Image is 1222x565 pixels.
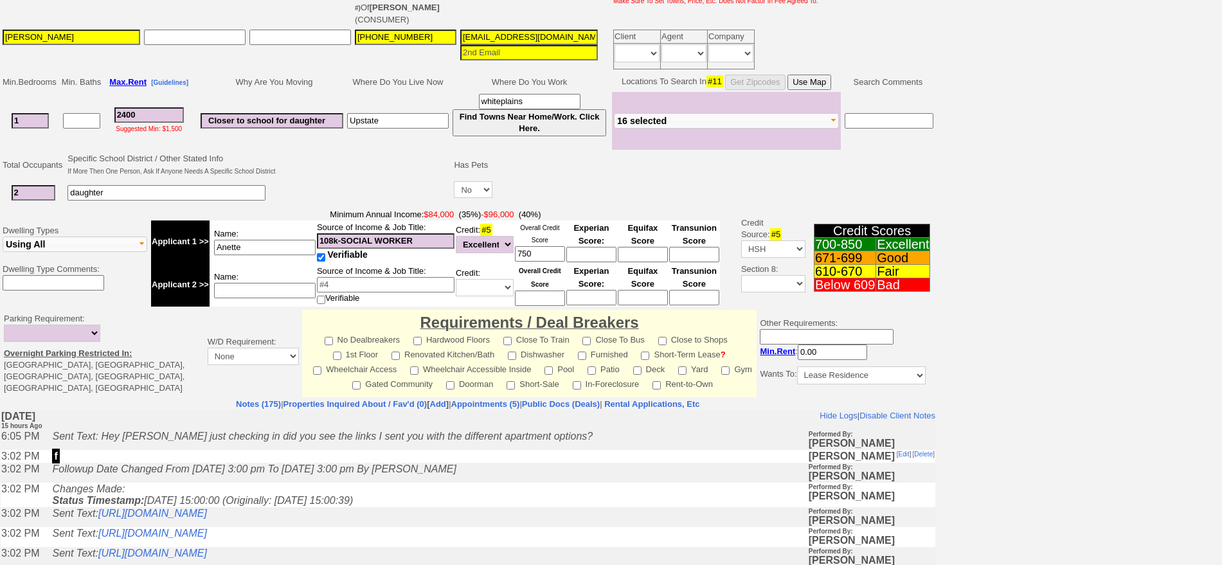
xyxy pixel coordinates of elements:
[721,350,726,359] b: ?
[347,113,449,129] input: #8
[460,45,598,60] input: 2nd Email
[413,337,422,345] input: Hardwood Floors
[345,73,451,92] td: Where Do You Live Now
[787,75,831,90] button: Use Map
[479,94,580,109] input: #9
[808,177,852,184] b: Performed By:
[814,278,876,292] td: Below 609
[672,223,717,246] font: Transunion Score
[661,30,708,44] td: Agent
[519,267,561,288] font: Overall Credit Score
[333,346,379,361] label: 1st Floor
[128,77,147,87] span: Rent
[706,75,723,87] span: #11
[912,40,934,48] font: [ ]
[578,352,586,360] input: Furnished
[898,40,909,48] a: Edit
[678,366,687,375] input: Yard
[446,381,454,390] input: Doorman
[51,98,206,109] i: Sent Text:
[522,399,600,409] a: Public Docs (Deals)
[455,263,514,307] td: Credit:
[328,249,368,260] span: Verifiable
[757,310,928,397] td: Other Requirements:
[819,1,857,10] a: Hide Logs
[66,151,277,179] td: Specific School District / Other Stated Info
[678,361,708,375] label: Yard
[330,210,481,219] font: Minimum Annual Income:
[3,237,147,252] button: Using All
[98,118,206,129] a: [URL][DOMAIN_NAME]
[316,263,455,307] td: Source of Income & Job Title: Verifiable
[484,210,514,219] font: $96,000
[814,238,876,251] td: 700-850
[424,210,454,219] font: $84,000
[760,346,867,356] nobr: :
[515,291,565,306] input: Ask Customer: Do You Know Your Overall Credit Score
[51,85,143,96] b: Status Timestamp:
[614,113,839,129] button: 16 selected
[51,53,455,64] i: Followup Date Changed From [DATE] 3:00 pm To [DATE] 3:00 pm By [PERSON_NAME]
[627,266,658,289] font: Equifax Score
[98,177,206,188] a: [URL][DOMAIN_NAME]
[317,233,454,249] input: #4
[708,30,755,44] td: Company
[151,209,720,220] span: -
[459,210,481,219] font: (35%)
[876,251,930,265] td: Good
[808,50,894,71] b: [PERSON_NAME]
[413,331,490,346] label: Hardwood Floors
[199,73,345,92] td: Why Are You Moving
[814,224,930,238] td: Credit Scores
[808,98,852,105] b: Performed By:
[204,310,302,397] td: W/D Requirement:
[641,352,649,360] input: Short-Term Lease?
[391,346,494,361] label: Renovated Kitchen/Bath
[841,73,935,92] td: Search Comments
[352,381,361,390] input: Gated Community
[1,399,935,410] center: | | | |
[652,375,713,390] label: Rent-to-Own
[503,331,570,346] label: Close To Train
[544,366,553,375] input: Pool
[913,40,932,48] a: Delete
[19,77,57,87] span: Bedrooms
[1,12,42,19] font: 15 hours Ago
[573,223,609,246] font: Experian Score:
[391,352,400,360] input: Renovated Kitchen/Bath
[672,266,717,289] font: Transunion Score
[618,247,668,262] input: Ask Customer: Do You Know Your Equifax Credit Score
[808,73,852,80] b: Performed By:
[808,70,894,91] b: [PERSON_NAME]
[313,361,397,375] label: Wheelchair Access
[721,366,730,375] input: Gym
[519,210,541,219] font: (40%)
[316,220,455,263] td: Source of Income & Job Title:
[808,118,852,125] b: Performed By:
[566,247,616,262] input: Ask Customer: Do You Know Your Experian Credit Score
[317,277,454,292] input: #4
[51,157,206,168] i: Sent Text:
[1,73,60,92] td: Min.
[808,94,894,116] b: [PERSON_NAME]
[633,361,665,375] label: Deck
[151,220,210,263] td: Applicant 1 >>
[503,337,512,345] input: Close To Train
[808,17,894,39] b: [PERSON_NAME]
[12,185,55,201] input: #2
[333,352,341,360] input: 1st Floor
[721,361,751,375] label: Gym
[6,239,45,249] span: Using All
[859,1,935,10] a: Disable Client Notes
[460,30,598,45] input: 1st Email - Question #0
[896,40,911,48] font: [ ]
[814,265,876,278] td: 610-670
[617,116,667,126] span: 16 selected
[1,310,204,397] td: Parking Requirement: [GEOGRAPHIC_DATA], [GEOGRAPHIC_DATA], [GEOGRAPHIC_DATA], [GEOGRAPHIC_DATA], ...
[578,346,628,361] label: Furnished
[98,138,206,148] a: [URL][DOMAIN_NAME]
[480,224,492,236] span: #5
[627,223,658,246] font: Equifax Score
[604,399,699,409] nobr: Rental Applications, Etc
[760,346,795,356] b: Min.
